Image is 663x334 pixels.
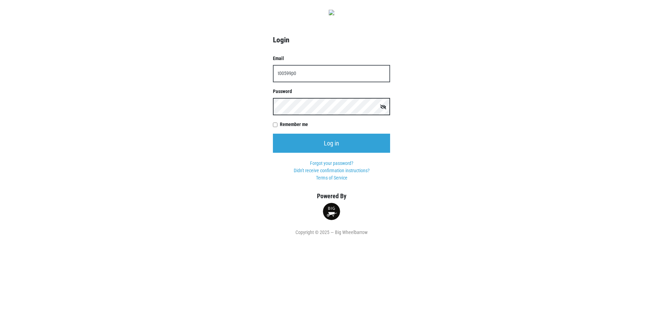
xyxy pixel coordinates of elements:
[329,10,334,15] img: 279edf242af8f9d49a69d9d2afa010fb.png
[310,160,353,166] a: Forgot your password?
[316,175,347,181] a: Terms of Service
[262,229,401,236] div: Copyright © 2025 — Big Wheelbarrow
[273,55,390,62] label: Email
[273,88,390,95] label: Password
[323,203,340,220] img: small-round-logo-d6fdfe68ae19b7bfced82731a0234da4.png
[273,35,390,44] h4: Login
[280,121,390,128] label: Remember me
[273,134,390,153] input: Log in
[262,192,401,200] h5: Powered By
[294,168,370,173] a: Didn't receive confirmation instructions?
